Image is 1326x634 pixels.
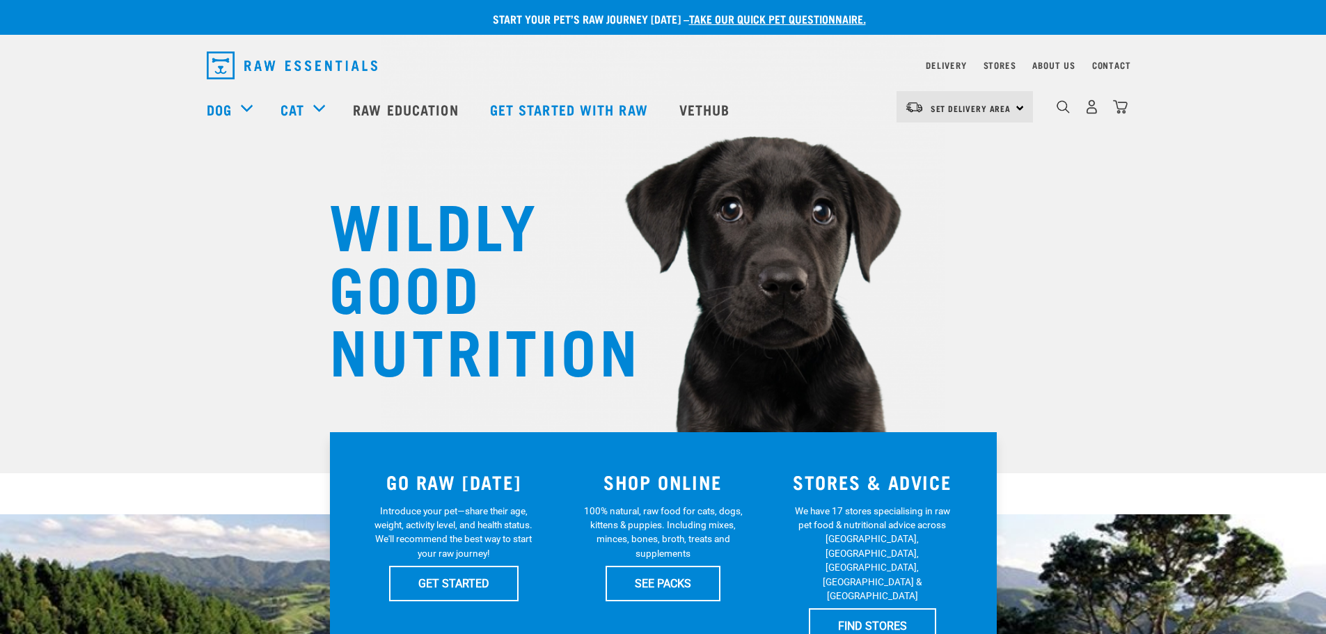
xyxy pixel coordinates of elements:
[1113,100,1128,114] img: home-icon@2x.png
[606,566,720,601] a: SEE PACKS
[281,99,304,120] a: Cat
[567,471,759,493] h3: SHOP ONLINE
[207,99,232,120] a: Dog
[358,471,551,493] h3: GO RAW [DATE]
[196,46,1131,85] nav: dropdown navigation
[372,504,535,561] p: Introduce your pet—share their age, weight, activity level, and health status. We'll recommend th...
[476,81,665,137] a: Get started with Raw
[389,566,519,601] a: GET STARTED
[1057,100,1070,113] img: home-icon-1@2x.png
[791,504,954,603] p: We have 17 stores specialising in raw pet food & nutritional advice across [GEOGRAPHIC_DATA], [GE...
[931,106,1011,111] span: Set Delivery Area
[1032,63,1075,68] a: About Us
[926,63,966,68] a: Delivery
[581,504,745,561] p: 100% natural, raw food for cats, dogs, kittens & puppies. Including mixes, minces, bones, broth, ...
[984,63,1016,68] a: Stores
[905,101,924,113] img: van-moving.png
[207,51,377,79] img: Raw Essentials Logo
[689,15,866,22] a: take our quick pet questionnaire.
[1084,100,1099,114] img: user.png
[329,191,608,379] h1: WILDLY GOOD NUTRITION
[665,81,748,137] a: Vethub
[776,471,969,493] h3: STORES & ADVICE
[339,81,475,137] a: Raw Education
[1092,63,1131,68] a: Contact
